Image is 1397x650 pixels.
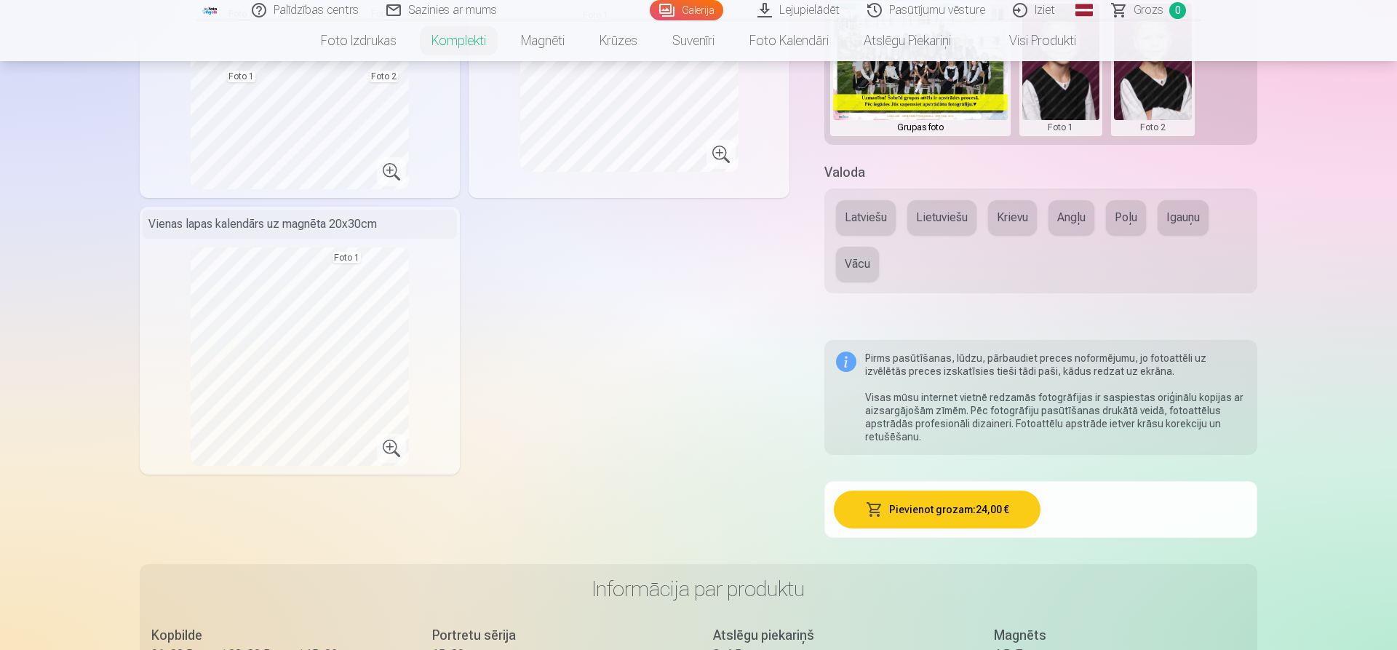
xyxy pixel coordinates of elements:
[713,625,965,646] div: Atslēgu piekariņš
[151,576,1246,602] h3: Informācija par produktu
[504,20,582,61] a: Magnēti
[833,120,1008,135] div: Grupas foto
[582,20,655,61] a: Krūzes
[988,200,1037,235] button: Krievu
[1169,2,1186,19] span: 0
[834,491,1041,528] button: Pievienot grozam:24,00 €
[846,20,968,61] a: Atslēgu piekariņi
[824,162,1257,183] h5: Valoda
[1134,1,1163,19] span: Grozs
[732,20,846,61] a: Foto kalendāri
[1106,200,1146,235] button: Poļu
[865,352,1246,443] div: Pirms pasūtīšanas, lūdzu, pārbaudiet preces noformējumu, jo fotoattēli uz izvēlētās preces izskat...
[1048,200,1094,235] button: Angļu
[432,625,684,646] div: Portretu sērija
[143,210,457,239] div: Vienas lapas kalendārs uz magnēta 20x30cm
[994,625,1246,646] div: Magnēts
[836,200,896,235] button: Latviešu
[202,6,218,15] img: /fa1
[836,247,879,282] button: Vācu
[655,20,732,61] a: Suvenīri
[907,200,976,235] button: Lietuviešu
[303,20,414,61] a: Foto izdrukas
[151,625,403,646] div: Kopbilde
[968,20,1094,61] a: Visi produkti
[1158,200,1209,235] button: Igauņu
[414,20,504,61] a: Komplekti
